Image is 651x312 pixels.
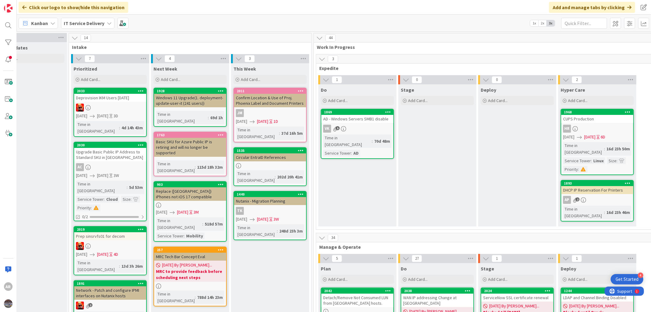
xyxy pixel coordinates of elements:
[321,294,393,307] div: Detach/Remove Not Consumed LUN from [GEOGRAPHIC_DATA] hosts.
[76,172,87,179] span: [DATE]
[234,88,306,94] div: 2011
[481,294,553,302] div: ServiceNow SSL certificate renewal
[237,192,306,196] div: 1440
[233,147,307,186] a: 1535Circular EntraID ReferencesTime in [GEOGRAPHIC_DATA]:202d 20h 41m
[74,242,146,250] div: VN
[561,18,607,29] input: Quick Filter...
[328,55,338,63] span: 3
[19,2,128,13] div: Click our logo to show/hide this navigation
[604,145,605,152] span: :
[156,217,202,231] div: Time in [GEOGRAPHIC_DATA]
[563,166,578,173] div: Priority
[76,259,119,273] div: Time in [GEOGRAPHIC_DATA]
[74,66,97,72] span: Prioritized
[234,153,306,161] div: Circular EntraID References
[120,124,144,131] div: 4d 14h 43m
[154,247,226,261] div: 257MRC Tech Bar Concept Eval
[237,89,306,93] div: 2011
[336,126,340,130] span: 5
[324,110,393,114] div: 1869
[561,181,633,194] div: 1893DHCP IP Reservation For Printers
[401,266,407,272] span: Do
[561,266,576,272] span: Deploy
[74,142,146,161] div: 2030Upgrade Basic Public IP Address to Standard SKU in [GEOGRAPHIC_DATA]
[77,227,146,232] div: 2019
[237,149,306,153] div: 1535
[156,209,167,215] span: [DATE]
[592,157,605,164] div: Linux
[114,172,119,179] div: 3W
[236,216,247,222] span: [DATE]
[156,111,208,124] div: Time in [GEOGRAPHIC_DATA]
[77,143,146,147] div: 2030
[561,115,633,123] div: CUPS Production
[161,77,180,82] span: Add Card...
[74,88,146,102] div: 2033Deprovision IKM Users [DATE]
[89,303,92,307] span: 2
[276,174,304,180] div: 202d 20h 41m
[323,150,351,156] div: Service Tower
[321,109,393,115] div: 1869
[372,138,373,145] span: :
[32,2,33,7] div: 1
[74,281,146,286] div: 1891
[280,130,304,137] div: 37d 16h 5m
[234,148,306,161] div: 1535Circular EntraID References
[74,88,147,137] a: 2033Deprovision IKM Users [DATE]VN[DATE][DATE]3DTime in [GEOGRAPHIC_DATA]:4d 14h 43m
[530,20,538,26] span: 1x
[157,182,226,187] div: 903
[373,138,392,145] div: 70d 48m
[408,277,428,282] span: Add Card...
[481,266,494,272] span: Stage
[561,294,633,302] div: LDAP and Channel Binding Disabled
[76,251,87,258] span: [DATE]
[481,288,553,294] div: 2024
[561,186,633,194] div: DHCP IP Reservation For Printers
[279,130,280,137] span: :
[74,88,146,94] div: 2033
[202,221,203,227] span: :
[234,207,306,215] div: TK
[277,228,278,234] span: :
[352,150,360,156] div: AD
[74,286,146,300] div: Network - Patch and configure IPMI interfaces on Nutanix hosts
[234,192,306,205] div: 1440Nutanix - Migration Planning
[547,20,555,26] span: 3x
[563,125,571,133] div: HR
[203,221,224,227] div: 518d 57m
[324,289,393,293] div: 2042
[236,127,279,140] div: Time in [GEOGRAPHIC_DATA]
[561,196,633,204] div: AP
[82,214,88,220] span: 0/2
[563,196,571,204] div: AP
[564,289,633,293] div: 1244
[257,118,268,125] span: [DATE]
[119,263,120,270] span: :
[488,98,508,103] span: Add Card...
[193,209,199,215] div: 3M
[195,164,196,171] span: :
[76,181,127,194] div: Time in [GEOGRAPHIC_DATA]
[561,109,633,123] div: 1968CUPS Production
[77,281,146,286] div: 1891
[323,125,331,133] div: VK
[233,191,307,240] a: 1440Nutanix - Migration PlanningTK[DATE][DATE]3WTime in [GEOGRAPHIC_DATA]:248d 23h 3m
[74,226,147,275] a: 2019Prep sinsrvfs01 for decomVN[DATE][DATE]4DTime in [GEOGRAPHIC_DATA]:13d 3h 26m
[74,232,146,240] div: Prep sinsrvfs01 for decom
[165,55,175,62] span: 4
[74,94,146,102] div: Deprovision IKM Users [DATE]
[576,197,580,201] span: 2
[128,184,144,191] div: 5d 53m
[154,132,226,138] div: 1763
[328,277,348,282] span: Add Card...
[114,113,118,119] div: 3D
[275,174,276,180] span: :
[131,196,132,203] span: :
[638,273,643,278] div: 4
[321,288,393,307] div: 2042Detach/Remove Not Consumed LUN from [GEOGRAPHIC_DATA] hosts.
[13,1,28,8] span: Support
[81,34,91,42] span: 14
[561,125,633,133] div: HR
[185,233,204,239] div: Mobility
[234,192,306,197] div: 1440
